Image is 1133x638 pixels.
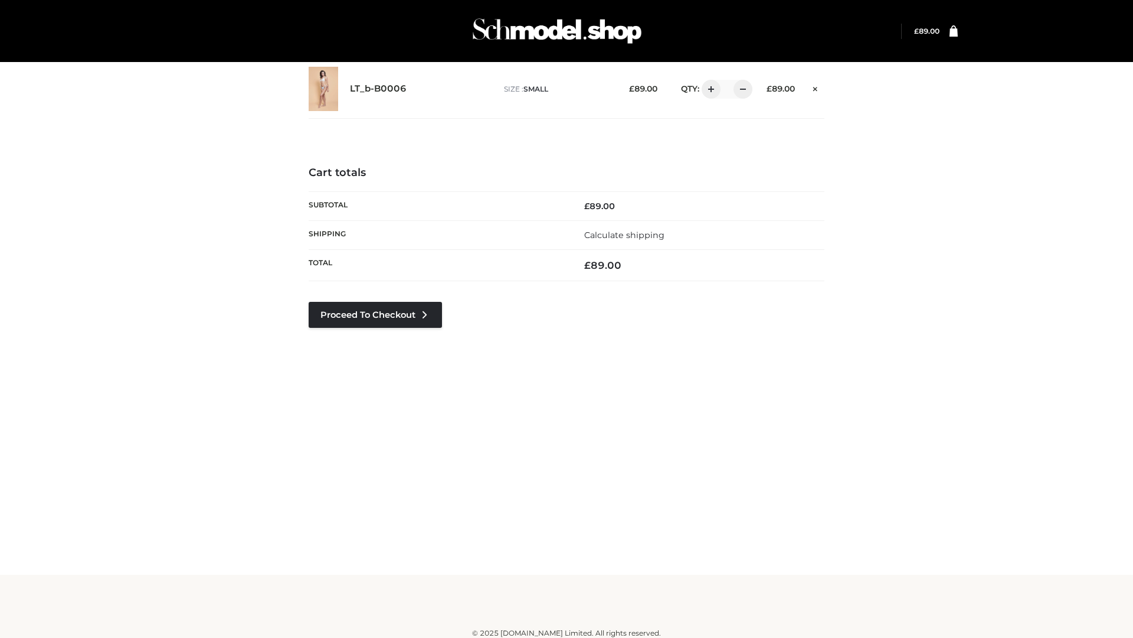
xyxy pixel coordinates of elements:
span: £ [584,201,590,211]
th: Shipping [309,220,566,249]
bdi: 89.00 [584,201,615,211]
span: SMALL [523,84,548,93]
bdi: 89.00 [584,259,621,271]
bdi: 89.00 [767,84,795,93]
span: £ [914,27,919,35]
span: £ [767,84,772,93]
div: QTY: [669,80,748,99]
p: size : [504,84,611,95]
img: Schmodel Admin 964 [469,8,646,54]
th: Total [309,250,566,281]
a: Calculate shipping [584,230,664,240]
a: LT_b-B0006 [350,83,407,95]
bdi: 89.00 [914,27,939,35]
img: LT_b-B0006 - SMALL [309,67,338,111]
a: Proceed to Checkout [309,302,442,328]
span: £ [629,84,634,93]
th: Subtotal [309,191,566,220]
span: £ [584,259,591,271]
h4: Cart totals [309,167,824,180]
bdi: 89.00 [629,84,657,93]
a: £89.00 [914,27,939,35]
a: Remove this item [807,80,824,95]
